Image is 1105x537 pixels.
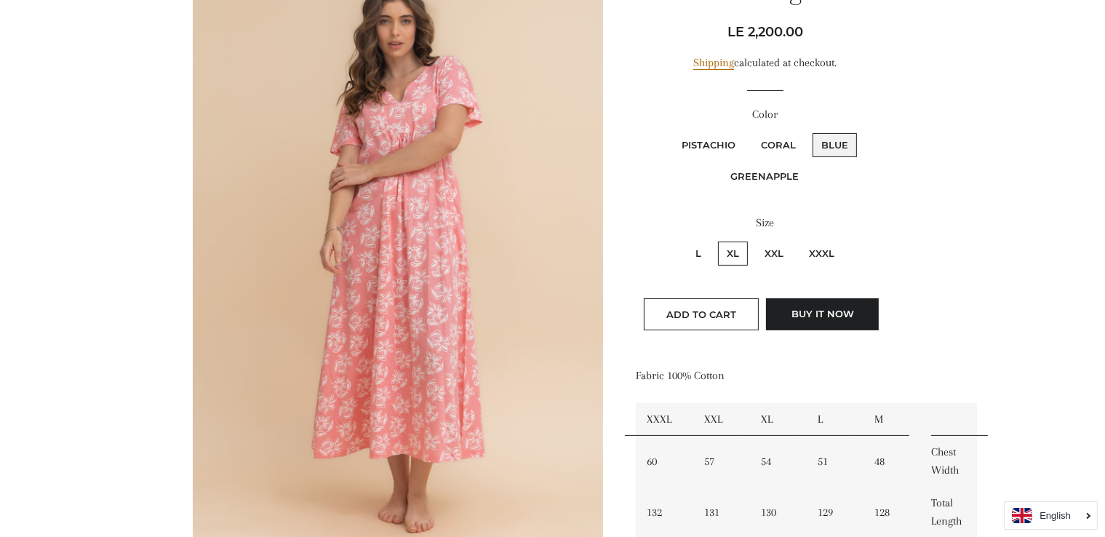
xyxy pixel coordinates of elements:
[1040,511,1071,520] i: English
[693,403,750,436] td: XXL
[756,242,792,266] label: XXL
[807,403,863,436] td: L
[800,242,843,266] label: XXXL
[644,298,759,330] button: Add to Cart
[813,133,857,157] label: Blue
[636,367,894,385] p: Fabric 100% Cotton
[693,56,734,70] a: Shipping
[750,436,807,487] td: 54
[673,133,744,157] label: Pistachio
[863,403,920,436] td: M
[807,436,863,487] td: 51
[636,106,894,124] label: Color
[722,164,807,188] label: Greenapple
[863,436,920,487] td: 48
[718,242,748,266] label: XL
[687,242,710,266] label: L
[1012,508,1090,523] a: English
[752,133,805,157] label: Coral
[666,309,736,320] span: Add to Cart
[920,436,977,487] td: Chest Width
[766,298,879,330] button: Buy it now
[750,403,807,436] td: XL
[636,436,693,487] td: 60
[693,436,750,487] td: 57
[636,214,894,232] label: Size
[727,24,803,40] span: LE 2,200.00
[636,403,693,436] td: XXXL
[636,54,894,72] div: calculated at checkout.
